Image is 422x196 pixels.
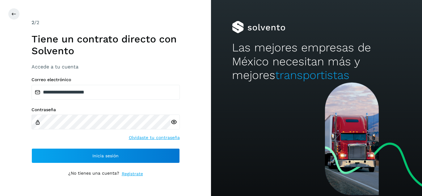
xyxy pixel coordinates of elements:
[68,171,119,177] p: ¿No tienes una cuenta?
[32,64,180,70] h3: Accede a tu cuenta
[275,68,349,82] span: transportistas
[232,41,401,82] h2: Las mejores empresas de México necesitan más y mejores
[32,20,34,25] span: 2
[122,171,143,177] a: Regístrate
[32,77,180,82] label: Correo electrónico
[32,33,180,57] h1: Tiene un contrato directo con Solvento
[129,134,180,141] a: Olvidaste tu contraseña
[92,154,119,158] span: Inicia sesión
[32,19,180,26] div: /2
[32,148,180,163] button: Inicia sesión
[32,107,180,112] label: Contraseña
